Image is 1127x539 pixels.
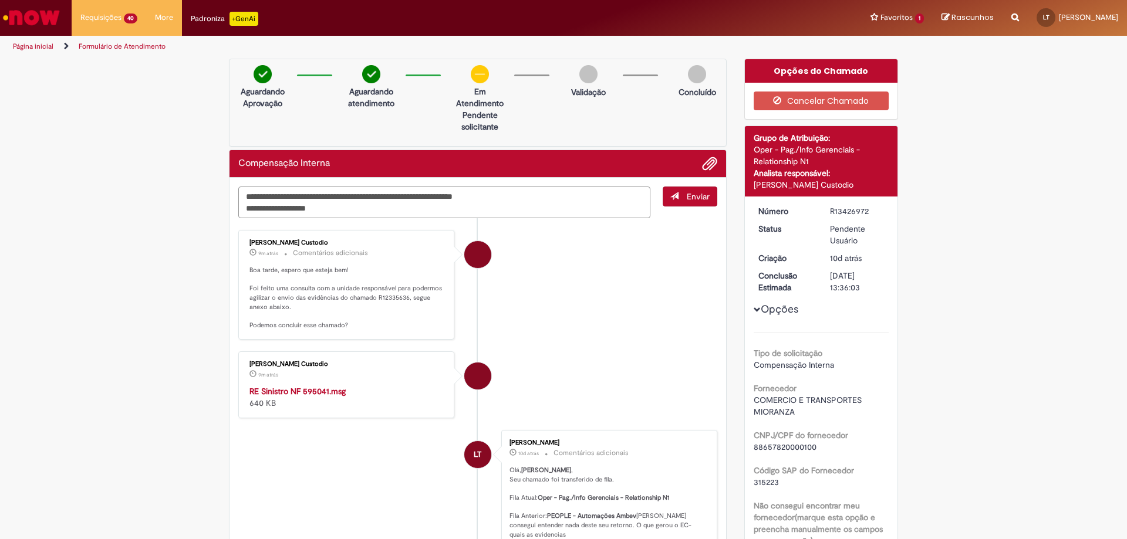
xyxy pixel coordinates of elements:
div: Igor Alexandre Custodio [464,362,491,389]
div: [PERSON_NAME] Custodio [249,361,445,368]
b: PEOPLE - Automações Ambev [547,511,636,520]
div: Igor Alexandre Custodio [464,241,491,268]
h2: Compensação Interna Histórico de tíquete [238,158,330,169]
span: Rascunhos [951,12,994,23]
textarea: Digite sua mensagem aqui... [238,187,650,218]
p: Concluído [679,86,716,98]
span: Requisições [80,12,122,23]
a: RE Sinistro NF 595041.msg [249,386,346,396]
p: Em Atendimento [451,86,508,109]
p: Aguardando atendimento [343,86,400,109]
div: R13426972 [830,205,885,217]
img: img-circle-grey.png [688,65,706,83]
small: Comentários adicionais [554,448,629,458]
dt: Número [750,205,822,217]
img: check-circle-green.png [254,65,272,83]
span: COMERCIO E TRANSPORTES MIORANZA [754,395,864,417]
div: [PERSON_NAME] [509,439,705,446]
div: Luiz Toscan [464,441,491,468]
b: [PERSON_NAME] [521,466,571,474]
span: 9m atrás [258,250,278,257]
span: 10d atrás [518,450,539,457]
span: Favoritos [880,12,913,23]
dt: Status [750,223,822,235]
button: Enviar [663,187,717,206]
img: circle-minus.png [471,65,489,83]
span: 315223 [754,477,779,487]
img: ServiceNow [1,6,62,29]
span: 9m atrás [258,371,278,378]
div: Oper - Pag./Info Gerenciais - Relationship N1 [754,144,889,167]
b: Código SAP do Fornecedor [754,465,854,476]
p: Aguardando Aprovação [234,86,291,109]
dt: Conclusão Estimada [750,270,822,293]
b: Fornecedor [754,383,797,394]
span: Enviar [687,191,710,202]
button: Cancelar Chamado [754,91,889,110]
span: More [155,12,173,23]
div: Grupo de Atribuição: [754,132,889,144]
time: 28/08/2025 14:14:49 [258,250,278,257]
time: 19/08/2025 08:58:43 [830,253,862,263]
span: Compensação Interna [754,360,834,370]
p: Boa tarde, espero que esteja bem! Foi feito uma consulta com a unidade responsável para podermos ... [249,266,445,330]
div: [PERSON_NAME] Custodio [754,179,889,191]
div: Padroniza [191,12,258,26]
b: Oper - Pag./Info Gerenciais - Relationship N1 [538,493,670,502]
img: check-circle-green.png [362,65,380,83]
button: Adicionar anexos [702,156,717,171]
span: [PERSON_NAME] [1059,12,1118,22]
div: [PERSON_NAME] Custodio [249,239,445,246]
span: LT [1043,13,1050,21]
div: 19/08/2025 08:58:43 [830,252,885,264]
div: [DATE] 13:36:03 [830,270,885,293]
a: Rascunhos [942,12,994,23]
dt: Criação [750,252,822,264]
time: 19/08/2025 09:36:03 [518,450,539,457]
div: Opções do Chamado [745,59,898,83]
span: 1 [915,13,924,23]
span: 88657820000100 [754,442,816,452]
span: LT [474,440,481,469]
span: 40 [124,13,137,23]
b: Tipo de solicitação [754,348,822,358]
div: Pendente Usuário [830,223,885,246]
ul: Trilhas de página [9,36,743,57]
p: +GenAi [230,12,258,26]
p: Pendente solicitante [451,109,508,133]
b: CNPJ/CPF do fornecedor [754,430,848,440]
p: Validação [571,86,606,98]
a: Página inicial [13,42,53,51]
small: Comentários adicionais [293,248,368,258]
a: Formulário de Atendimento [79,42,166,51]
span: 10d atrás [830,253,862,263]
div: Analista responsável: [754,167,889,179]
div: 640 KB [249,385,445,409]
img: img-circle-grey.png [579,65,598,83]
